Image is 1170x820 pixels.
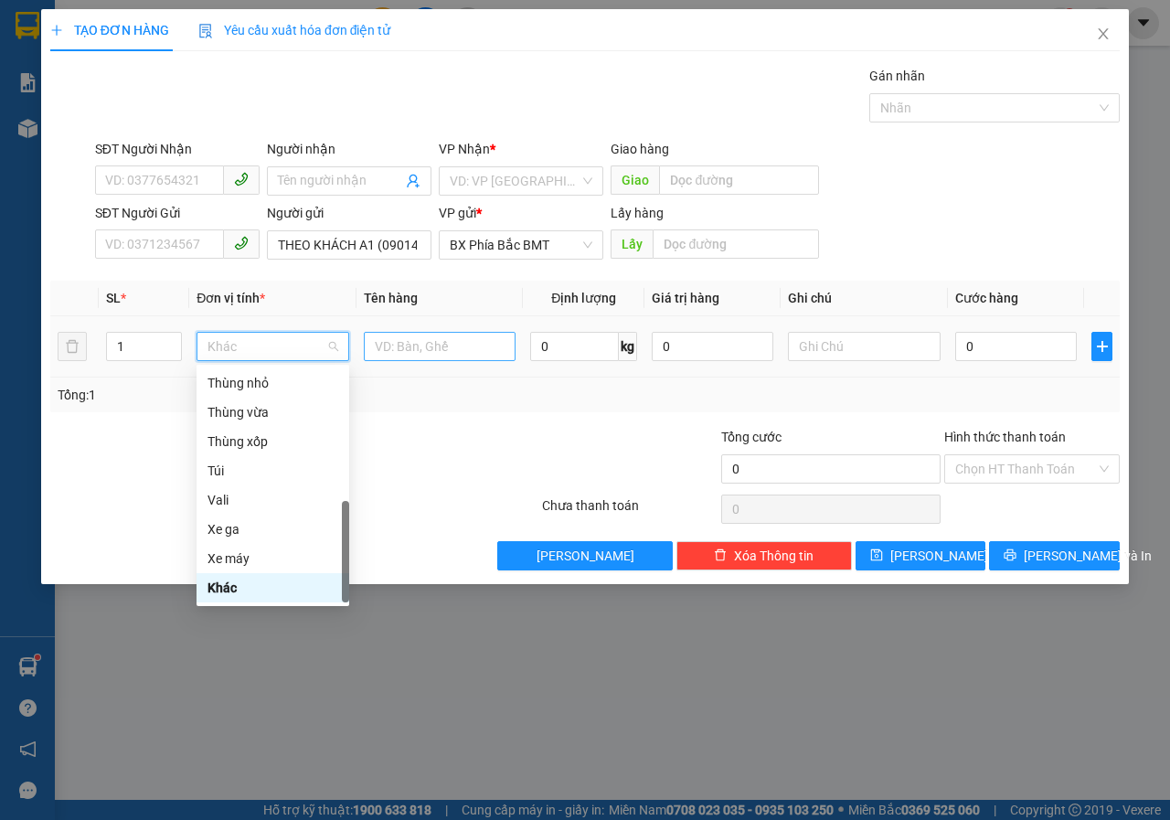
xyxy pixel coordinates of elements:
span: [PERSON_NAME] và In [1024,546,1152,566]
span: plus [50,24,63,37]
input: 0 [652,332,773,361]
div: Tổng: 1 [58,385,453,405]
input: Dọc đường [659,165,818,195]
span: [PERSON_NAME] [537,546,634,566]
div: Xe máy [207,548,338,569]
button: printer[PERSON_NAME] và In [989,541,1120,570]
span: VP Nhận [439,142,490,156]
div: SĐT Người Nhận [95,139,260,159]
button: deleteXóa Thông tin [676,541,852,570]
span: Giá trị hàng [652,291,719,305]
div: Thùng xốp [197,427,349,456]
img: icon [198,24,213,38]
input: Ghi Chú [788,332,941,361]
span: phone [234,172,249,186]
span: SL [106,291,121,305]
div: Thùng vừa [207,402,338,422]
span: TẠO ĐƠN HÀNG [50,23,169,37]
span: kg [619,332,637,361]
span: Lấy hàng [611,206,664,220]
div: Khác [197,573,349,602]
span: Xóa Thông tin [734,546,814,566]
button: Close [1078,9,1129,60]
span: phone [234,236,249,250]
div: VP gửi [439,203,603,223]
button: [PERSON_NAME] [497,541,673,570]
span: [PERSON_NAME] [890,546,988,566]
th: Ghi chú [781,281,948,316]
span: Tên hàng [364,291,418,305]
span: Yêu cầu xuất hóa đơn điện tử [198,23,391,37]
div: Xe ga [207,519,338,539]
span: BX Phía Bắc BMT [450,231,592,259]
div: Khác [207,578,338,598]
label: Hình thức thanh toán [944,430,1066,444]
div: Xe máy [197,544,349,573]
div: Thùng nhỏ [197,368,349,398]
div: Người gửi [267,203,431,223]
span: Khác [207,333,338,360]
span: delete [714,548,727,563]
label: Gán nhãn [869,69,925,83]
div: Túi [197,456,349,485]
span: Lấy [611,229,653,259]
span: user-add [406,174,420,188]
input: VD: Bàn, Ghế [364,332,516,361]
span: save [870,548,883,563]
div: SĐT Người Gửi [95,203,260,223]
div: Túi [207,461,338,481]
span: Đơn vị tính [197,291,265,305]
span: plus [1092,339,1111,354]
span: Cước hàng [955,291,1018,305]
div: Thùng xốp [207,431,338,452]
span: Giao [611,165,659,195]
div: Thùng vừa [197,398,349,427]
div: Người nhận [267,139,431,159]
span: Giao hàng [611,142,669,156]
div: Chưa thanh toán [540,495,719,527]
span: Định lượng [551,291,616,305]
div: Vali [197,485,349,515]
input: Dọc đường [653,229,818,259]
div: Vali [207,490,338,510]
button: save[PERSON_NAME] [856,541,986,570]
div: Thùng nhỏ [207,373,338,393]
div: Xe ga [197,515,349,544]
span: Tổng cước [721,430,782,444]
button: delete [58,332,87,361]
button: plus [1091,332,1112,361]
span: printer [1004,548,1016,563]
span: close [1096,27,1111,41]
